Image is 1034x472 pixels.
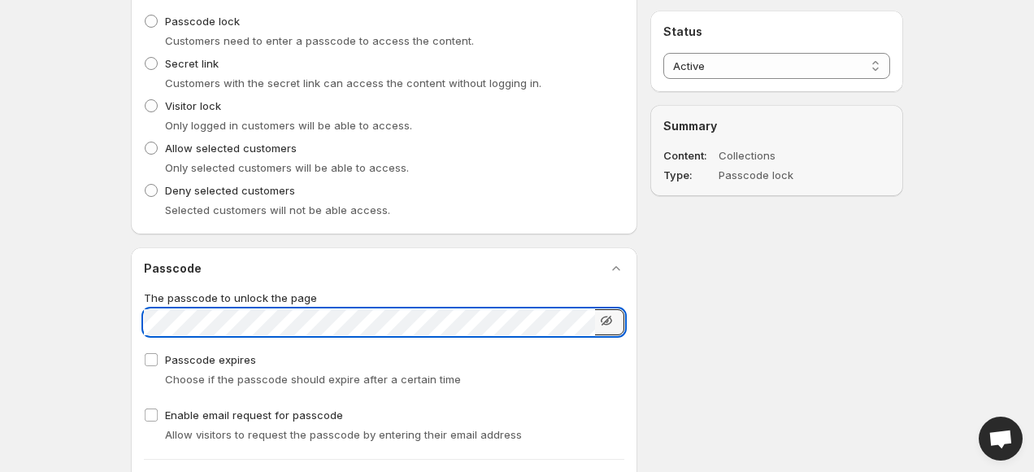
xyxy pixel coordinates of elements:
[165,119,412,132] span: Only logged in customers will be able to access.
[719,147,844,164] dd: Collections
[144,260,202,277] h2: Passcode
[663,167,715,183] dt: Type :
[165,76,541,90] span: Customers with the secret link can access the content without logging in.
[165,57,219,70] span: Secret link
[719,167,844,183] dd: Passcode lock
[165,142,297,155] span: Allow selected customers
[663,147,715,164] dt: Content :
[165,99,221,112] span: Visitor lock
[165,428,522,441] span: Allow visitors to request the passcode by entering their email address
[165,409,343,422] span: Enable email request for passcode
[165,203,390,216] span: Selected customers will not be able access.
[979,417,1023,461] div: Open chat
[165,353,256,366] span: Passcode expires
[165,15,240,28] span: Passcode lock
[663,118,890,134] h2: Summary
[144,291,317,304] span: The passcode to unlock the page
[165,184,295,197] span: Deny selected customers
[165,161,409,174] span: Only selected customers will be able to access.
[165,34,474,47] span: Customers need to enter a passcode to access the content.
[663,24,890,40] h2: Status
[165,373,461,386] span: Choose if the passcode should expire after a certain time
